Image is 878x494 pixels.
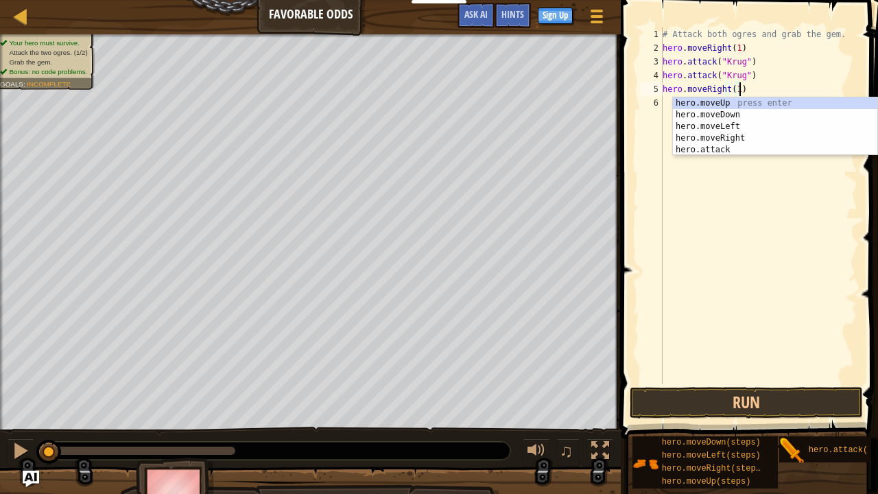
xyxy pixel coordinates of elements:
span: Attack the two ogres. (1/2) [9,49,87,56]
button: Ask AI [23,471,39,487]
button: Adjust volume [523,438,550,467]
span: Grab the gem. [9,58,52,66]
span: hero.moveLeft(steps) [662,451,761,460]
button: ♫ [557,438,580,467]
button: Ask AI [458,3,495,28]
div: 6 [640,96,663,110]
span: ♫ [560,440,573,461]
button: Sign Up [538,8,573,24]
div: 4 [640,69,663,82]
button: Ctrl + P: Pause [7,438,34,467]
button: Toggle fullscreen [586,438,614,467]
button: Run [630,387,863,419]
div: 5 [640,82,663,96]
div: 2 [640,41,663,55]
span: hero.moveRight(steps) [662,464,766,473]
button: Show game menu [580,3,614,35]
span: : [23,80,27,88]
span: Hints [501,8,524,21]
span: Your hero must survive. [9,39,80,47]
img: portrait.png [632,451,658,477]
span: hero.moveDown(steps) [662,438,761,447]
span: Incomplete [27,80,71,88]
span: Bonus: no code problems. [9,68,87,75]
span: Ask AI [464,8,488,21]
div: 1 [640,27,663,41]
span: hero.moveUp(steps) [662,477,751,486]
div: 3 [640,55,663,69]
img: portrait.png [779,438,805,464]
